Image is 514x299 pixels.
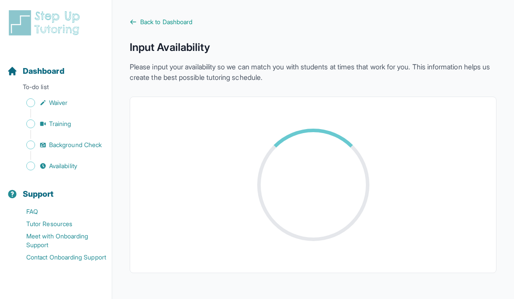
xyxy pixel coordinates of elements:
a: Availability [7,160,112,172]
span: Back to Dashboard [140,18,192,26]
span: Training [49,119,71,128]
a: Waiver [7,97,112,109]
p: Please input your availability so we can match you with students at times that work for you. This... [130,61,496,83]
a: Meet with Onboarding Support [7,230,112,251]
h1: Input Availability [130,40,496,54]
a: Training [7,118,112,130]
a: Tutor Resources [7,218,112,230]
a: Back to Dashboard [130,18,496,26]
span: Dashboard [23,65,64,77]
p: To-do list [4,83,108,95]
img: logo [7,9,85,37]
a: Contact Onboarding Support [7,251,112,263]
button: Dashboard [4,51,108,81]
span: Support [23,188,54,200]
a: FAQ [7,205,112,218]
span: Background Check [49,140,102,149]
a: Dashboard [7,65,64,77]
button: Support [4,174,108,204]
span: Waiver [49,98,67,107]
span: Availability [49,162,77,170]
a: Background Check [7,139,112,151]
